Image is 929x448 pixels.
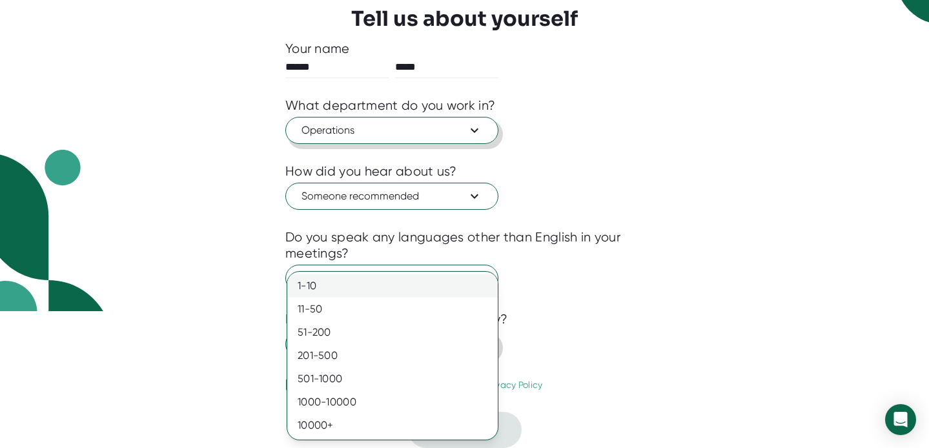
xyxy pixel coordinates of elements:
[287,391,498,414] div: 1000-10000
[287,367,498,391] div: 501-1000
[287,414,498,437] div: 10000+
[287,321,498,344] div: 51-200
[885,404,916,435] div: Open Intercom Messenger
[287,344,498,367] div: 201-500
[287,274,498,298] div: 1-10
[287,298,498,321] div: 11-50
